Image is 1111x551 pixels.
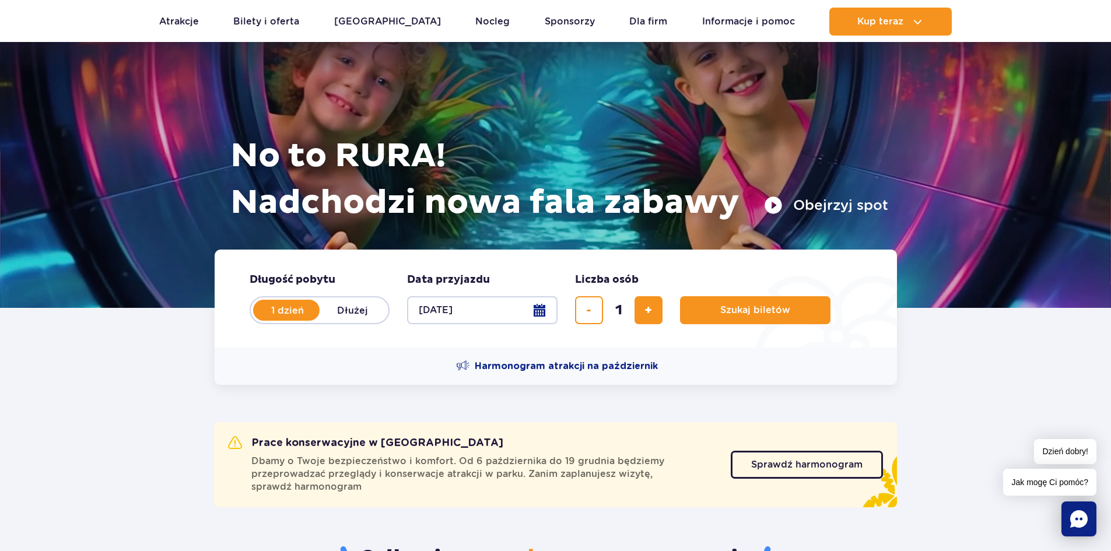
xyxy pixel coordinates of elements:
label: 1 dzień [254,298,321,322]
button: usuń bilet [575,296,603,324]
a: Dla firm [629,8,667,36]
span: Data przyjazdu [407,273,490,287]
a: Nocleg [475,8,510,36]
a: Sponsorzy [545,8,595,36]
div: Chat [1061,501,1096,536]
a: Harmonogram atrakcji na październik [456,359,658,373]
span: Długość pobytu [250,273,335,287]
input: liczba biletów [605,296,633,324]
button: Obejrzyj spot [764,196,888,215]
span: Dbamy o Twoje bezpieczeństwo i komfort. Od 6 października do 19 grudnia będziemy przeprowadzać pr... [251,455,717,493]
span: Szukaj biletów [720,305,790,315]
label: Dłużej [320,298,386,322]
a: Bilety i oferta [233,8,299,36]
a: Atrakcje [159,8,199,36]
form: Planowanie wizyty w Park of Poland [215,250,897,348]
span: Sprawdź harmonogram [751,460,863,469]
button: [DATE] [407,296,558,324]
a: Informacje i pomoc [702,8,795,36]
button: Szukaj biletów [680,296,830,324]
button: Kup teraz [829,8,952,36]
span: Harmonogram atrakcji na październik [475,360,658,373]
span: Jak mogę Ci pomóc? [1003,469,1096,496]
h2: Prace konserwacyjne w [GEOGRAPHIC_DATA] [228,436,503,450]
span: Liczba osób [575,273,639,287]
button: dodaj bilet [635,296,663,324]
span: Kup teraz [857,16,903,27]
a: Sprawdź harmonogram [731,451,883,479]
span: Dzień dobry! [1034,439,1096,464]
a: [GEOGRAPHIC_DATA] [334,8,441,36]
h1: No to RURA! Nadchodzi nowa fala zabawy [230,133,888,226]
